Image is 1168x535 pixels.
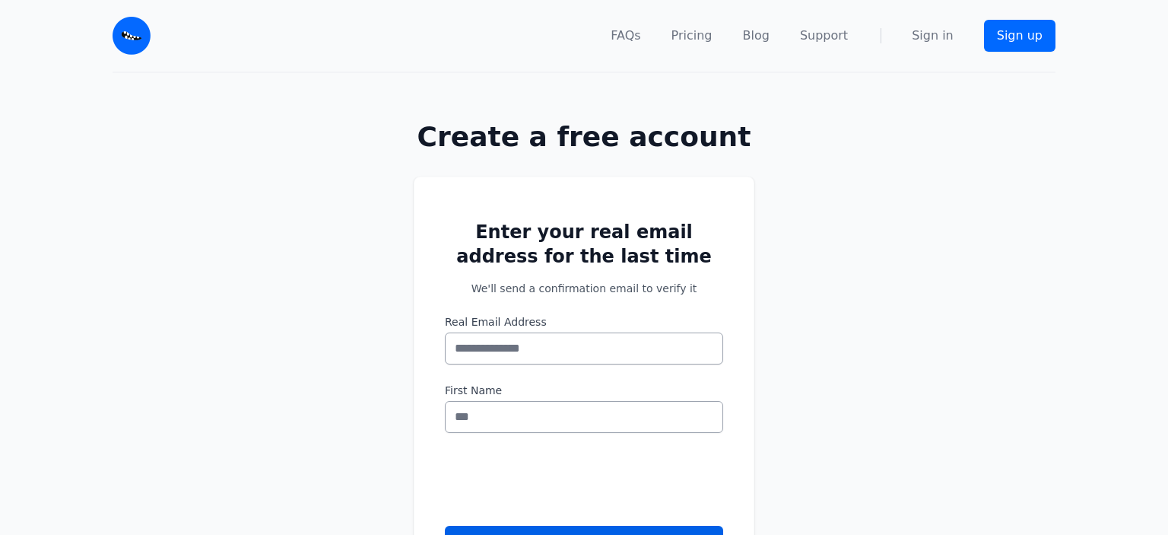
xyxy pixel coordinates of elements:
a: Pricing [671,27,713,45]
img: Email Monster [113,17,151,55]
a: Sign up [984,20,1055,52]
a: FAQs [611,27,640,45]
h2: Enter your real email address for the last time [445,220,723,269]
h1: Create a free account [365,122,803,152]
label: First Name [445,383,723,398]
label: Real Email Address [445,314,723,330]
a: Support [800,27,848,45]
iframe: reCAPTCHA [445,451,676,511]
a: Blog [743,27,770,45]
p: We'll send a confirmation email to verify it [445,281,723,296]
a: Sign in [912,27,954,45]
